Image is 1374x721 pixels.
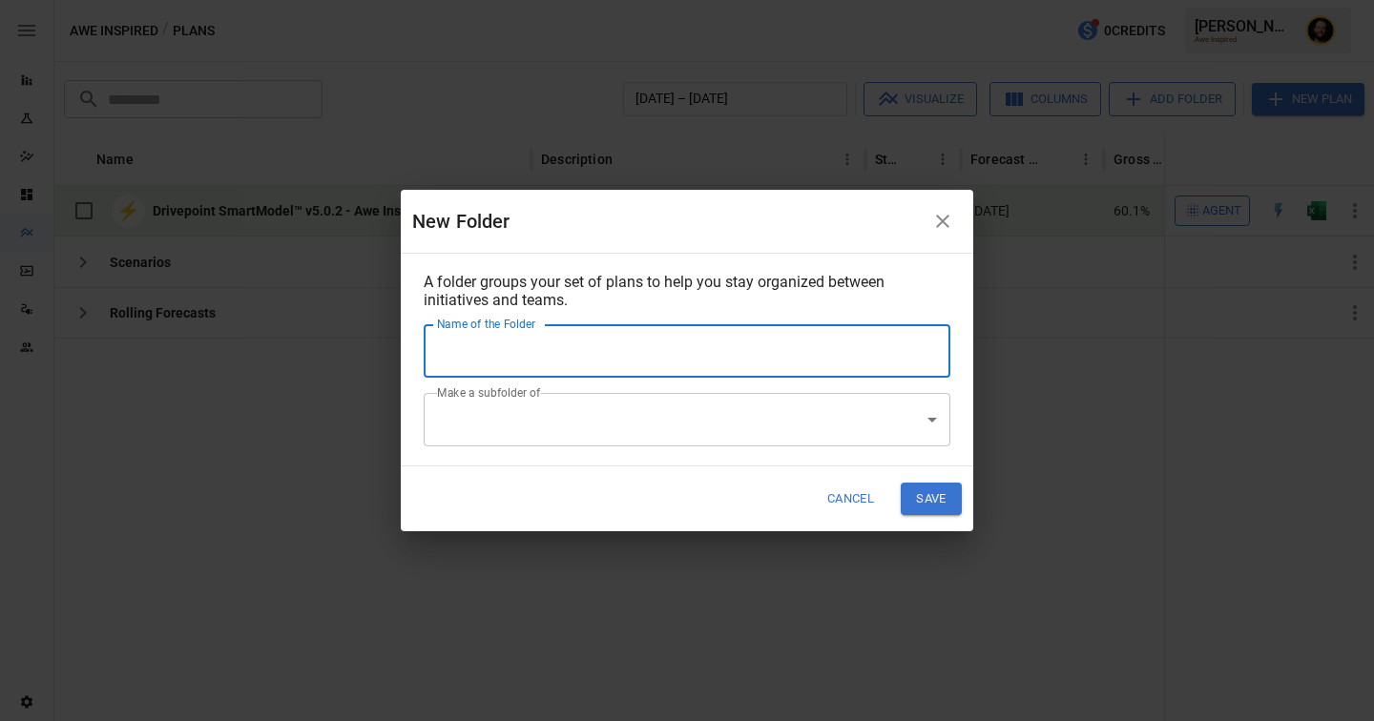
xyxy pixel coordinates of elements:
button: Cancel [815,483,886,514]
label: Name of the Folder [437,316,535,332]
button: Save [901,483,962,514]
label: Make a subfolder of [437,384,541,401]
span: A folder groups your set of plans to help you stay organized between initiatives and teams. [424,273,885,309]
div: New Folder [412,206,924,237]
